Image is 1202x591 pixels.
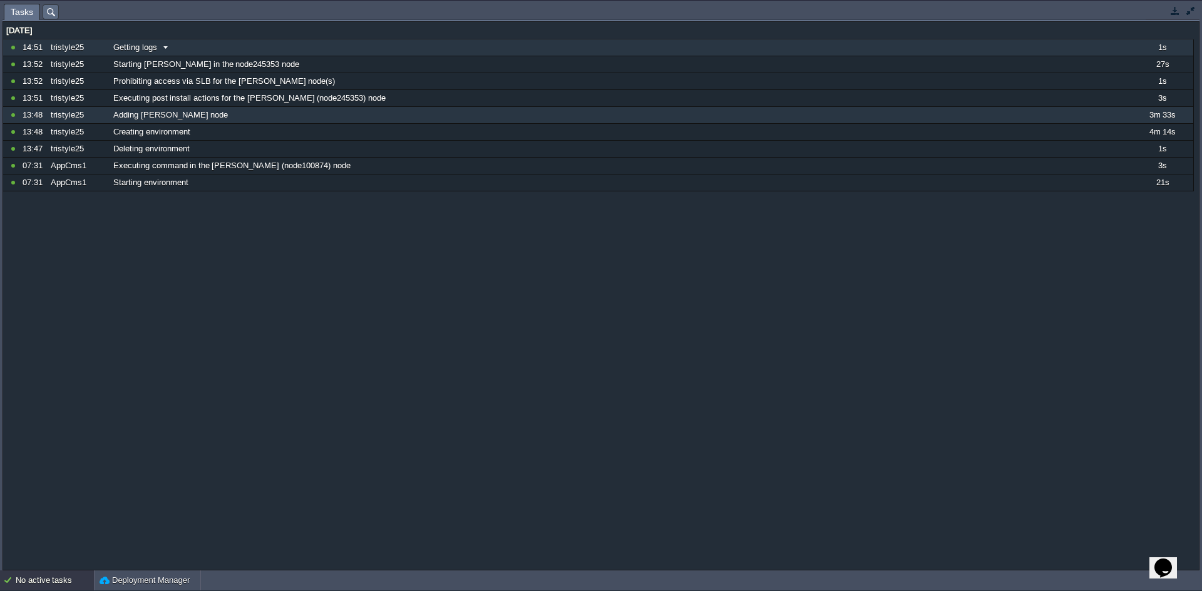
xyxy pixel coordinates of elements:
div: 1s [1131,39,1193,56]
div: 07:31 [23,174,46,191]
div: 13:52 [23,73,46,89]
div: 27s [1131,56,1193,73]
div: 13:52 [23,56,46,73]
div: tristyle25 [48,39,109,56]
div: 13:47 [23,141,46,157]
div: 4m 14s [1131,124,1193,140]
span: Deleting environment [113,143,190,154]
div: 3s [1131,90,1193,106]
button: Deployment Manager [100,574,190,587]
span: Tasks [11,4,33,20]
span: Starting [PERSON_NAME] in the node245353 node [113,59,299,70]
span: Executing command in the [PERSON_NAME] (node100874) node [113,160,351,171]
div: 21s [1131,174,1193,191]
span: Executing post install actions for the [PERSON_NAME] (node245353) node [113,93,386,104]
span: Starting environment [113,177,188,188]
div: 13:51 [23,90,46,106]
span: Creating environment [113,126,190,138]
div: tristyle25 [48,73,109,89]
div: tristyle25 [48,56,109,73]
div: 1s [1131,73,1193,89]
div: 13:48 [23,107,46,123]
div: tristyle25 [48,141,109,157]
div: No active tasks [16,570,94,590]
div: [DATE] [3,23,1193,39]
div: tristyle25 [48,90,109,106]
span: Getting logs [113,42,157,53]
div: AppCms1 [48,174,109,191]
div: 1s [1131,141,1193,157]
div: AppCms1 [48,158,109,174]
div: 14:51 [23,39,46,56]
span: Adding [PERSON_NAME] node [113,109,228,121]
div: tristyle25 [48,107,109,123]
div: tristyle25 [48,124,109,140]
iframe: chat widget [1149,541,1189,578]
div: 3m 33s [1131,107,1193,123]
div: 07:31 [23,158,46,174]
span: Prohibiting access via SLB for the [PERSON_NAME] node(s) [113,76,335,87]
div: 3s [1131,158,1193,174]
div: 13:48 [23,124,46,140]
